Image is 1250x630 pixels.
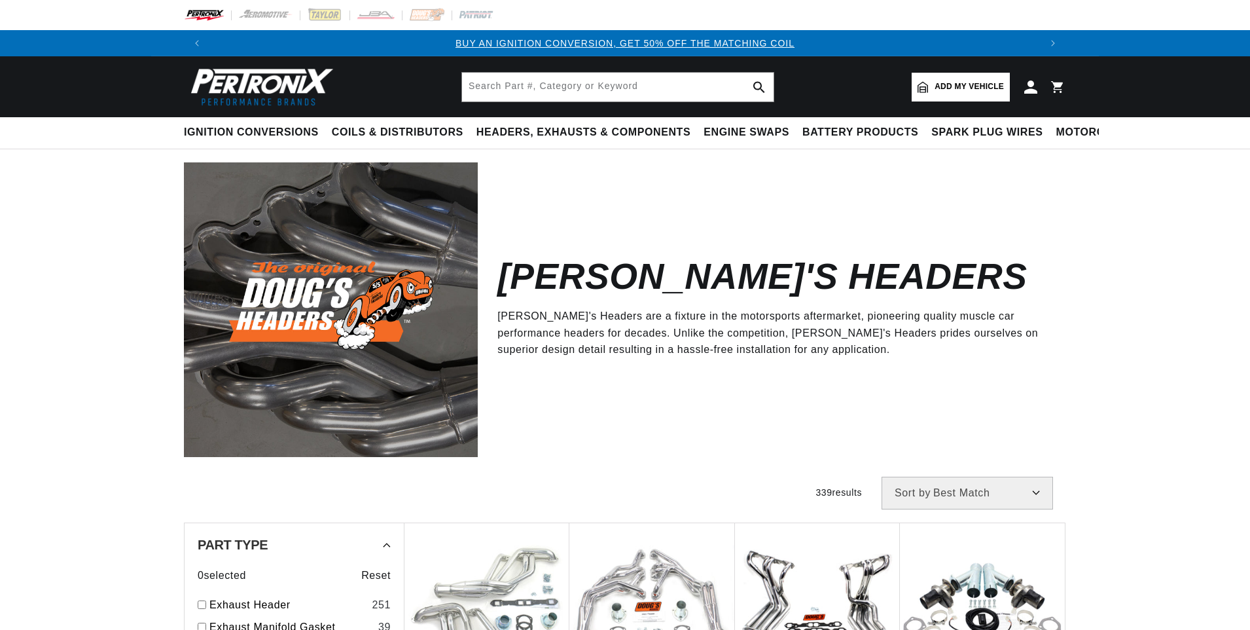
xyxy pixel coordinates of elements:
[931,126,1043,139] span: Spark Plug Wires
[151,30,1099,56] slideshow-component: Translation missing: en.sections.announcements.announcement_bar
[184,64,334,109] img: Pertronix
[325,117,470,148] summary: Coils & Distributors
[497,261,1027,292] h2: [PERSON_NAME]'s Headers
[470,117,697,148] summary: Headers, Exhausts & Components
[1056,126,1134,139] span: Motorcycle
[332,126,463,139] span: Coils & Distributors
[361,567,391,584] span: Reset
[704,126,789,139] span: Engine Swaps
[895,488,931,498] span: Sort by
[184,117,325,148] summary: Ignition Conversions
[815,487,862,498] span: 339 results
[802,126,918,139] span: Battery Products
[476,126,690,139] span: Headers, Exhausts & Components
[184,30,210,56] button: Translation missing: en.sections.announcements.previous_announcement
[912,73,1010,102] a: Add my vehicle
[462,73,774,102] input: Search Part #, Category or Keyword
[209,597,366,614] a: Exhaust Header
[184,162,478,456] img: Doug's Headers
[796,117,925,148] summary: Battery Products
[882,477,1053,510] select: Sort by
[198,538,268,551] span: Part Type
[184,126,319,139] span: Ignition Conversions
[935,81,1004,93] span: Add my vehicle
[1040,30,1066,56] button: Translation missing: en.sections.announcements.next_announcement
[925,117,1049,148] summary: Spark Plug Wires
[198,567,246,584] span: 0 selected
[455,38,795,48] a: BUY AN IGNITION CONVERSION, GET 50% OFF THE MATCHING COIL
[697,117,796,148] summary: Engine Swaps
[745,73,774,102] button: search button
[1050,117,1141,148] summary: Motorcycle
[372,597,391,614] div: 251
[497,308,1046,358] p: [PERSON_NAME]'s Headers are a fixture in the motorsports aftermarket, pioneering quality muscle c...
[210,36,1040,50] div: 1 of 3
[210,36,1040,50] div: Announcement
